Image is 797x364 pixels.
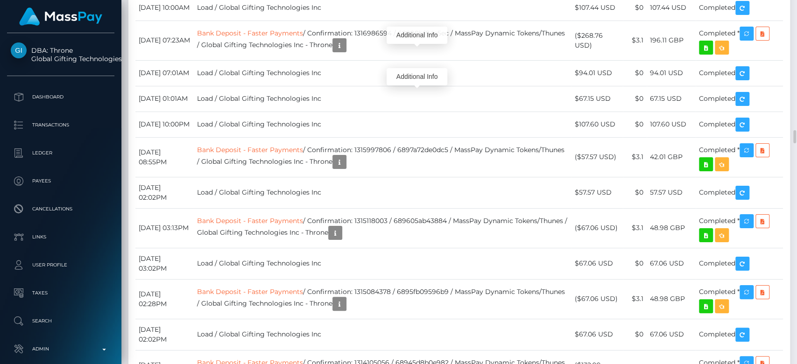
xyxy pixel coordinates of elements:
[194,208,571,248] td: / Confirmation: 1315118003 / 689605ab43884 / MassPay Dynamic Tokens/Thunes / Global Gifting Techn...
[135,279,194,319] td: [DATE] 02:28PM
[197,146,303,154] a: Bank Deposit - Faster Payments
[571,279,622,319] td: ($67.06 USD)
[194,319,571,350] td: Load / Global Gifting Technologies Inc
[7,85,114,109] a: Dashboard
[194,86,571,112] td: Load / Global Gifting Technologies Inc
[647,86,696,112] td: 67.15 USD
[11,314,111,328] p: Search
[194,60,571,86] td: Load / Global Gifting Technologies Inc
[696,86,783,112] td: Completed
[647,60,696,86] td: 94.01 USD
[11,258,111,272] p: User Profile
[197,29,303,37] a: Bank Deposit - Faster Payments
[19,7,102,26] img: MassPay Logo
[135,208,194,248] td: [DATE] 03:13PM
[11,202,111,216] p: Cancellations
[7,113,114,137] a: Transactions
[571,21,622,60] td: ($268.76 USD)
[11,174,111,188] p: Payees
[135,112,194,137] td: [DATE] 10:00PM
[194,21,571,60] td: / Confirmation: 1316986594 / 68998bf84e5ec / MassPay Dynamic Tokens/Thunes / Global Gifting Techn...
[696,137,783,177] td: Completed *
[571,137,622,177] td: ($57.57 USD)
[11,42,27,58] img: Global Gifting Technologies Inc
[571,319,622,350] td: $67.06 USD
[7,141,114,165] a: Ledger
[623,112,647,137] td: $0
[696,248,783,279] td: Completed
[387,68,447,85] div: Additional Info
[571,248,622,279] td: $67.06 USD
[623,86,647,112] td: $0
[647,137,696,177] td: 42.01 GBP
[197,217,303,225] a: Bank Deposit - Faster Payments
[696,279,783,319] td: Completed *
[623,60,647,86] td: $0
[696,319,783,350] td: Completed
[647,112,696,137] td: 107.60 USD
[623,319,647,350] td: $0
[194,248,571,279] td: Load / Global Gifting Technologies Inc
[623,137,647,177] td: $3.1
[194,177,571,208] td: Load / Global Gifting Technologies Inc
[571,86,622,112] td: $67.15 USD
[194,279,571,319] td: / Confirmation: 1315084378 / 6895fb09596b9 / MassPay Dynamic Tokens/Thunes / Global Gifting Techn...
[571,177,622,208] td: $57.57 USD
[7,46,114,63] span: DBA: Throne Global Gifting Technologies Inc
[571,112,622,137] td: $107.60 USD
[571,208,622,248] td: ($67.06 USD)
[696,21,783,60] td: Completed *
[571,60,622,86] td: $94.01 USD
[7,169,114,193] a: Payees
[194,137,571,177] td: / Confirmation: 1315997806 / 6897a72de0dc5 / MassPay Dynamic Tokens/Thunes / Global Gifting Techn...
[696,177,783,208] td: Completed
[696,208,783,248] td: Completed *
[11,342,111,356] p: Admin
[7,337,114,361] a: Admin
[623,248,647,279] td: $0
[7,253,114,277] a: User Profile
[194,112,571,137] td: Load / Global Gifting Technologies Inc
[135,137,194,177] td: [DATE] 08:55PM
[647,319,696,350] td: 67.06 USD
[623,177,647,208] td: $0
[135,177,194,208] td: [DATE] 02:02PM
[647,248,696,279] td: 67.06 USD
[135,319,194,350] td: [DATE] 02:02PM
[11,286,111,300] p: Taxes
[197,287,303,296] a: Bank Deposit - Faster Payments
[387,27,447,44] div: Additional Info
[623,279,647,319] td: $3.1
[7,197,114,221] a: Cancellations
[623,21,647,60] td: $3.1
[696,60,783,86] td: Completed
[135,86,194,112] td: [DATE] 01:01AM
[7,281,114,305] a: Taxes
[696,112,783,137] td: Completed
[11,230,111,244] p: Links
[647,21,696,60] td: 196.11 GBP
[623,208,647,248] td: $3.1
[647,279,696,319] td: 48.98 GBP
[647,177,696,208] td: 57.57 USD
[7,225,114,249] a: Links
[647,208,696,248] td: 48.98 GBP
[11,118,111,132] p: Transactions
[11,146,111,160] p: Ledger
[7,309,114,333] a: Search
[11,90,111,104] p: Dashboard
[135,248,194,279] td: [DATE] 03:02PM
[135,60,194,86] td: [DATE] 07:01AM
[135,21,194,60] td: [DATE] 07:23AM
